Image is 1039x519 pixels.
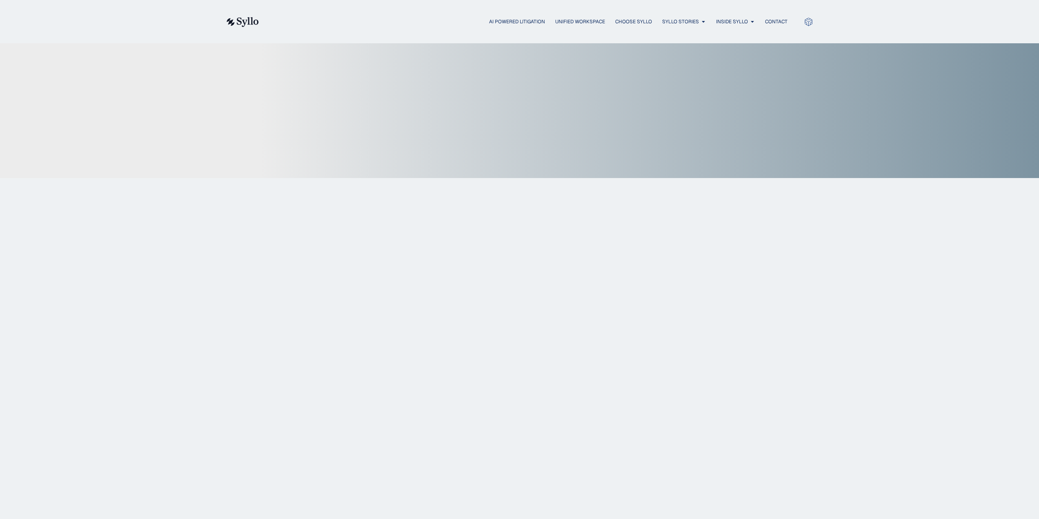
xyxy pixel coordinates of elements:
a: Syllo Stories [662,18,699,25]
div: Menu Toggle [275,18,788,26]
a: Choose Syllo [615,18,652,25]
a: Unified Workspace [555,18,605,25]
nav: Menu [275,18,788,26]
a: AI Powered Litigation [489,18,545,25]
a: Inside Syllo [716,18,748,25]
a: Contact [765,18,788,25]
img: syllo [225,17,259,27]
